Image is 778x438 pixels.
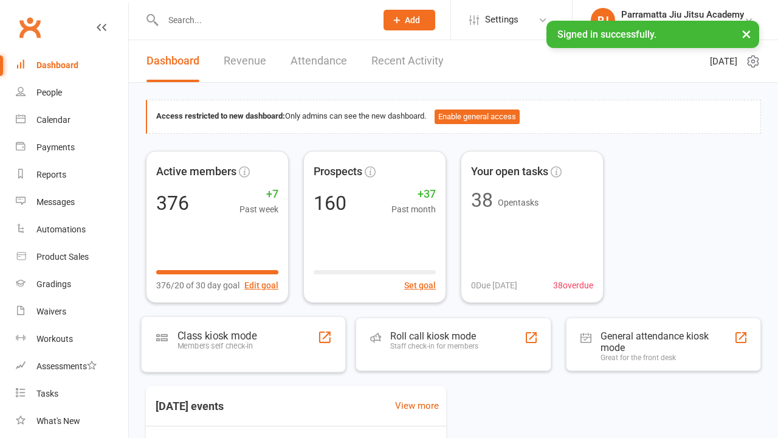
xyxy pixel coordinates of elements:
[36,142,75,152] div: Payments
[239,186,278,203] span: +7
[224,40,266,82] a: Revenue
[498,198,539,207] span: Open tasks
[36,88,62,97] div: People
[16,380,128,408] a: Tasks
[557,29,656,40] span: Signed in successfully.
[15,12,45,43] a: Clubworx
[16,216,128,243] a: Automations
[384,10,435,30] button: Add
[405,15,420,25] span: Add
[156,109,751,124] div: Only admins can see the new dashboard.
[36,60,78,70] div: Dashboard
[16,243,128,271] a: Product Sales
[36,115,71,125] div: Calendar
[16,189,128,216] a: Messages
[16,325,128,353] a: Workouts
[36,307,66,316] div: Waivers
[16,52,128,79] a: Dashboard
[156,193,189,213] div: 376
[395,398,439,413] a: View more
[16,161,128,189] a: Reports
[371,40,444,82] a: Recent Activity
[244,279,278,292] button: Edit goal
[485,6,518,33] span: Settings
[471,279,517,292] span: 0 Due [DATE]
[16,271,128,298] a: Gradings
[435,109,520,124] button: Enable general access
[156,163,236,181] span: Active members
[16,408,128,435] a: What's New
[291,40,347,82] a: Attendance
[146,395,233,417] h3: [DATE] events
[177,341,256,350] div: Members self check-in
[156,279,239,292] span: 376/20 of 30 day goal
[36,279,71,289] div: Gradings
[591,8,615,32] div: PJ
[471,190,493,210] div: 38
[239,203,278,216] span: Past week
[314,193,346,213] div: 160
[404,279,436,292] button: Set goal
[16,134,128,161] a: Payments
[36,361,97,371] div: Assessments
[36,389,58,398] div: Tasks
[601,330,734,353] div: General attendance kiosk mode
[36,170,66,179] div: Reports
[36,334,73,344] div: Workouts
[621,20,744,31] div: Parramatta Jiu Jitsu Academy
[621,9,744,20] div: Parramatta Jiu Jitsu Academy
[391,186,436,203] span: +37
[36,224,86,234] div: Automations
[710,54,737,69] span: [DATE]
[735,21,757,47] button: ×
[16,298,128,325] a: Waivers
[314,163,362,181] span: Prospects
[36,197,75,207] div: Messages
[601,353,734,362] div: Great for the front desk
[390,330,478,342] div: Roll call kiosk mode
[16,106,128,134] a: Calendar
[553,279,593,292] span: 38 overdue
[16,353,128,380] a: Assessments
[156,111,285,120] strong: Access restricted to new dashboard:
[159,12,368,29] input: Search...
[36,416,80,426] div: What's New
[146,40,199,82] a: Dashboard
[16,79,128,106] a: People
[471,163,548,181] span: Your open tasks
[391,203,436,216] span: Past month
[36,252,89,262] div: Product Sales
[177,329,256,341] div: Class kiosk mode
[390,342,478,350] div: Staff check-in for members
